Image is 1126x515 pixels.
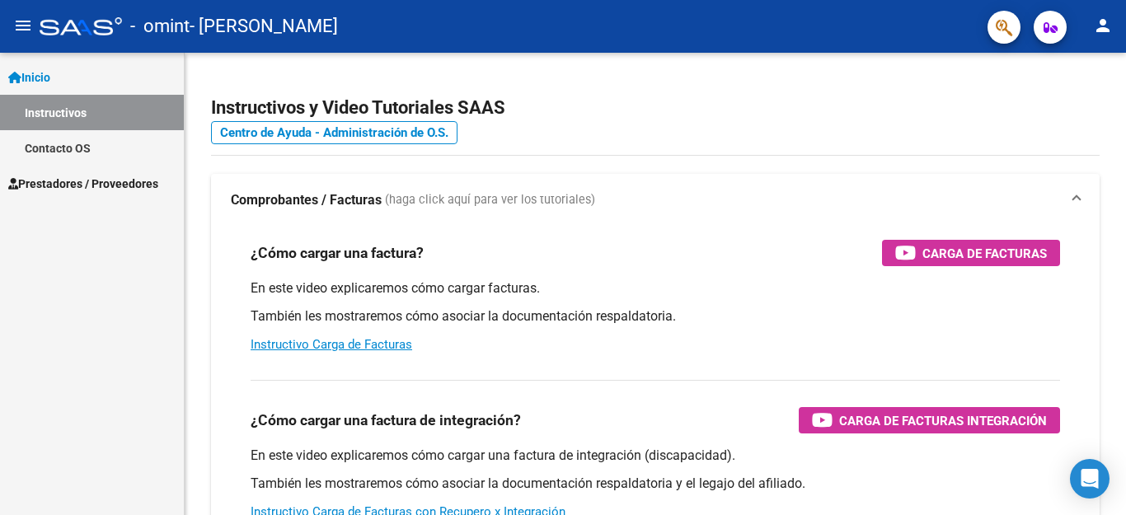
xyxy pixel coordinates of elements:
mat-expansion-panel-header: Comprobantes / Facturas (haga click aquí para ver los tutoriales) [211,174,1100,227]
button: Carga de Facturas Integración [799,407,1060,433]
span: Prestadores / Proveedores [8,175,158,193]
mat-icon: person [1093,16,1113,35]
p: También les mostraremos cómo asociar la documentación respaldatoria. [251,307,1060,325]
mat-icon: menu [13,16,33,35]
a: Instructivo Carga de Facturas [251,337,412,352]
p: En este video explicaremos cómo cargar una factura de integración (discapacidad). [251,447,1060,465]
h3: ¿Cómo cargar una factura? [251,241,424,265]
span: (haga click aquí para ver los tutoriales) [385,191,595,209]
span: Inicio [8,68,50,87]
div: Open Intercom Messenger [1070,459,1110,499]
h2: Instructivos y Video Tutoriales SAAS [211,92,1100,124]
button: Carga de Facturas [882,240,1060,266]
h3: ¿Cómo cargar una factura de integración? [251,409,521,432]
span: - [PERSON_NAME] [190,8,338,44]
strong: Comprobantes / Facturas [231,191,382,209]
span: Carga de Facturas Integración [839,410,1047,431]
span: Carga de Facturas [922,243,1047,264]
p: En este video explicaremos cómo cargar facturas. [251,279,1060,297]
span: - omint [130,8,190,44]
a: Centro de Ayuda - Administración de O.S. [211,121,457,144]
p: También les mostraremos cómo asociar la documentación respaldatoria y el legajo del afiliado. [251,475,1060,493]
